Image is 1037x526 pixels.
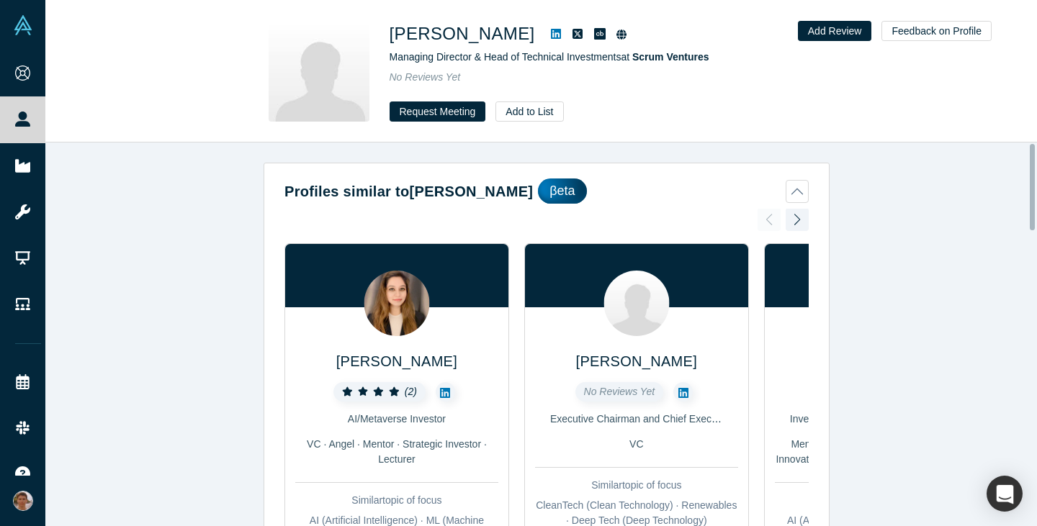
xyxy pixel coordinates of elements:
[295,493,498,508] div: Similar topic of focus
[535,478,738,493] div: Similar topic of focus
[13,15,33,35] img: Alchemist Vault Logo
[495,101,563,122] button: Add to List
[284,181,533,202] h2: Profiles similar to [PERSON_NAME]
[390,101,486,122] button: Request Meeting
[405,386,417,397] i: ( 2 )
[632,51,709,63] a: Scrum Ventures
[364,271,429,336] img: Hina Dixit's Profile Image
[881,21,992,41] button: Feedback on Profile
[790,413,995,425] span: Investor, Technologist (Cloud, DevOps, SaaS)
[603,271,669,336] img: Jeremy Weir's Profile Image
[390,71,461,83] span: No Reviews Yet
[538,178,586,204] div: βeta
[536,499,737,526] span: CleanTech (Clean Technology) · Renewables · Deep Tech (Deep Technology)
[13,491,33,511] img: Mikhail Baklanov's Account
[584,386,655,397] span: No Reviews Yet
[269,21,369,122] img: Michael Yan's Profile Image
[390,51,709,63] span: Managing Director & Head of Technical Investments at
[775,437,978,467] div: Mentor · Angel · Customer · Corporate Innovator · Lecturer · Freelancer / Consultant
[798,21,872,41] button: Add Review
[284,178,809,204] button: Profiles similar to[PERSON_NAME]βeta
[336,353,457,369] a: [PERSON_NAME]
[390,21,535,47] h1: [PERSON_NAME]
[550,413,766,425] span: Executive Chairman and Chief Executive Officer
[295,437,498,467] div: VC · Angel · Mentor · Strategic Investor · Lecturer
[535,437,738,452] div: VC
[348,413,446,425] span: AI/Metaverse Investor
[775,493,978,508] div: Similar topic of focus
[576,353,697,369] a: [PERSON_NAME]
